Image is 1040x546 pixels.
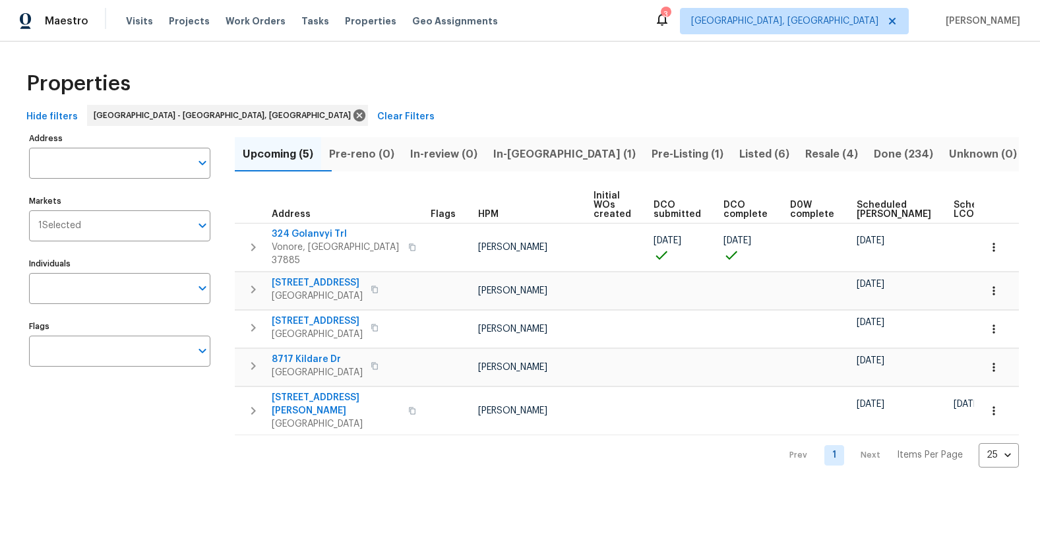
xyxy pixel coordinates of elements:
div: 3 [661,8,670,21]
span: Properties [26,77,131,90]
span: Maestro [45,15,88,28]
div: 25 [979,438,1019,472]
div: [GEOGRAPHIC_DATA] - [GEOGRAPHIC_DATA], [GEOGRAPHIC_DATA] [87,105,368,126]
span: [GEOGRAPHIC_DATA], [GEOGRAPHIC_DATA] [691,15,878,28]
span: Upcoming (5) [243,145,313,164]
span: [DATE] [857,236,884,245]
span: [GEOGRAPHIC_DATA] - [GEOGRAPHIC_DATA], [GEOGRAPHIC_DATA] [94,109,356,122]
span: [STREET_ADDRESS][PERSON_NAME] [272,391,400,417]
span: HPM [478,210,499,219]
span: Projects [169,15,210,28]
span: Visits [126,15,153,28]
span: [DATE] [857,356,884,365]
label: Address [29,135,210,142]
span: Done (234) [874,145,933,164]
span: [STREET_ADDRESS] [272,276,363,289]
span: [PERSON_NAME] [478,243,547,252]
span: Scheduled [PERSON_NAME] [857,200,931,219]
span: Geo Assignments [412,15,498,28]
span: DCO submitted [654,200,701,219]
span: [DATE] [857,400,884,409]
span: 324 Golanvyi Trl [272,228,400,241]
span: Hide filters [26,109,78,125]
span: [GEOGRAPHIC_DATA] [272,417,400,431]
span: 1 Selected [38,220,81,231]
p: Items Per Page [897,448,963,462]
span: 8717 Kildare Dr [272,353,363,366]
span: Pre-Listing (1) [652,145,723,164]
span: Listed (6) [739,145,789,164]
label: Flags [29,322,210,330]
span: [DATE] [857,280,884,289]
span: Flags [431,210,456,219]
span: [GEOGRAPHIC_DATA] [272,328,363,341]
span: Vonore, [GEOGRAPHIC_DATA] 37885 [272,241,400,267]
button: Open [193,342,212,360]
span: [PERSON_NAME] [940,15,1020,28]
span: Scheduled LCO [954,200,1004,219]
label: Markets [29,197,210,205]
span: [PERSON_NAME] [478,363,547,372]
span: [DATE] [654,236,681,245]
span: [DATE] [954,400,981,409]
button: Open [193,216,212,235]
span: [PERSON_NAME] [478,286,547,295]
span: Address [272,210,311,219]
button: Hide filters [21,105,83,129]
span: Pre-reno (0) [329,145,394,164]
nav: Pagination Navigation [777,443,1019,468]
span: [STREET_ADDRESS] [272,315,363,328]
span: D0W complete [790,200,834,219]
span: [GEOGRAPHIC_DATA] [272,289,363,303]
span: Resale (4) [805,145,858,164]
span: DCO complete [723,200,768,219]
span: [DATE] [857,318,884,327]
span: Clear Filters [377,109,435,125]
button: Open [193,279,212,297]
span: Unknown (0) [949,145,1017,164]
span: [GEOGRAPHIC_DATA] [272,366,363,379]
span: [PERSON_NAME] [478,406,547,415]
span: Tasks [301,16,329,26]
span: In-review (0) [410,145,477,164]
span: Initial WOs created [594,191,631,219]
span: Work Orders [226,15,286,28]
a: Goto page 1 [824,445,844,466]
span: [PERSON_NAME] [478,324,547,334]
span: In-[GEOGRAPHIC_DATA] (1) [493,145,636,164]
button: Clear Filters [372,105,440,129]
span: Properties [345,15,396,28]
button: Open [193,154,212,172]
span: [DATE] [723,236,751,245]
label: Individuals [29,260,210,268]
